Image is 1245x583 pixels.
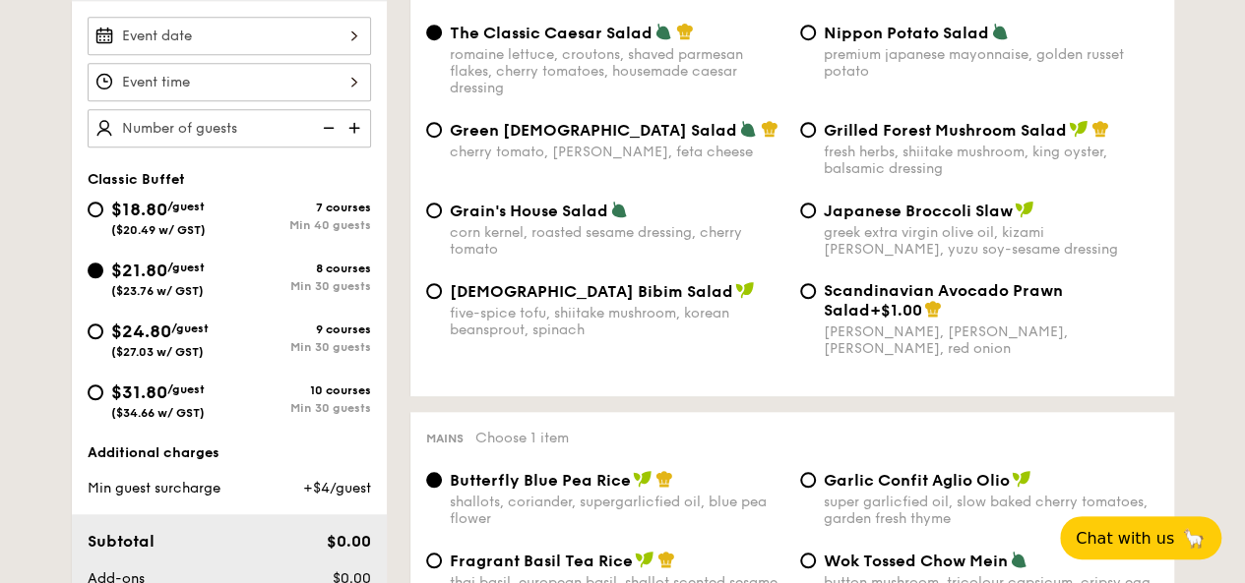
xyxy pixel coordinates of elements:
[171,321,209,335] span: /guest
[88,384,103,400] input: $31.80/guest($34.66 w/ GST)10 coursesMin 30 guests
[824,323,1158,357] div: [PERSON_NAME], [PERSON_NAME], [PERSON_NAME], red onion
[111,321,171,342] span: $24.80
[824,471,1010,490] span: Garlic Confit Aglio Olio
[739,120,757,138] img: icon-vegetarian.fe4039eb.svg
[800,283,816,299] input: Scandinavian Avocado Prawn Salad+$1.00[PERSON_NAME], [PERSON_NAME], [PERSON_NAME], red onion
[450,202,608,220] span: Grain's House Salad
[450,144,784,160] div: cherry tomato, [PERSON_NAME], feta cheese
[654,23,672,40] img: icon-vegetarian.fe4039eb.svg
[229,322,371,336] div: 9 courses
[1182,527,1206,550] span: 🦙
[450,24,653,42] span: The Classic Caesar Salad
[450,46,784,96] div: romaine lettuce, croutons, shaved parmesan flakes, cherry tomatoes, housemade caesar dressing
[111,199,167,220] span: $18.80
[800,203,816,218] input: Japanese Broccoli Slawgreek extra virgin olive oil, kizami [PERSON_NAME], yuzu soy-sesame dressing
[450,121,737,140] span: Green [DEMOGRAPHIC_DATA] Salad
[824,121,1067,140] span: Grilled Forest Mushroom Salad
[991,23,1009,40] img: icon-vegetarian.fe4039eb.svg
[426,432,464,445] span: Mains
[824,144,1158,177] div: fresh herbs, shiitake mushroom, king oyster, balsamic dressing
[610,201,628,218] img: icon-vegetarian.fe4039eb.svg
[450,494,784,527] div: shallots, coriander, supergarlicfied oil, blue pea flower
[1076,529,1174,548] span: Chat with us
[824,224,1158,258] div: greek extra virgin olive oil, kizami [PERSON_NAME], yuzu soy-sesame dressing
[88,480,220,496] span: Min guest surcharge
[88,262,103,278] input: $21.80/guest($23.76 w/ GST)8 coursesMin 30 guests
[824,24,989,42] span: Nippon Potato Salad
[475,430,569,446] span: Choose 1 item
[426,122,442,138] input: Green [DEMOGRAPHIC_DATA] Saladcherry tomato, [PERSON_NAME], feta cheese
[229,340,371,354] div: Min 30 guests
[111,406,205,420] span: ($34.66 w/ GST)
[924,300,942,318] img: icon-chef-hat.a58ddaea.svg
[800,25,816,40] input: Nippon Potato Saladpremium japanese mayonnaise, golden russet potato
[800,553,816,568] input: Wok Tossed Chow Meinbutton mushroom, tricolour capsicum, cripsy egg noodle, kikkoman, super garli...
[229,401,371,415] div: Min 30 guests
[167,261,205,274] span: /guest
[229,383,371,397] div: 10 courses
[450,471,631,490] span: Butterfly Blue Pea Rice
[426,472,442,488] input: Butterfly Blue Pea Riceshallots, coriander, supergarlicfied oil, blue pea flower
[88,109,371,147] input: Number of guests
[1010,551,1027,568] img: icon-vegetarian.fe4039eb.svg
[450,305,784,338] div: five-spice tofu, shiitake mushroom, korean beansprout, spinach
[111,223,206,237] span: ($20.49 w/ GST)
[450,224,784,258] div: corn kernel, roasted sesame dressing, cherry tomato
[229,218,371,232] div: Min 40 guests
[167,382,205,396] span: /guest
[111,260,167,281] span: $21.80
[88,202,103,217] input: $18.80/guest($20.49 w/ GST)7 coursesMin 40 guests
[1069,120,1089,138] img: icon-vegan.f8ff3823.svg
[1015,201,1034,218] img: icon-vegan.f8ff3823.svg
[302,480,370,496] span: +$4/guest
[229,262,371,275] div: 8 courses
[426,553,442,568] input: Fragrant Basil Tea Ricethai basil, european basil, shallot scented sesame oil, barley multigrain ...
[450,282,733,301] span: [DEMOGRAPHIC_DATA] Bibim Salad
[426,203,442,218] input: Grain's House Saladcorn kernel, roasted sesame dressing, cherry tomato
[800,122,816,138] input: Grilled Forest Mushroom Saladfresh herbs, shiitake mushroom, king oyster, balsamic dressing
[426,283,442,299] input: [DEMOGRAPHIC_DATA] Bibim Saladfive-spice tofu, shiitake mushroom, korean beansprout, spinach
[657,551,675,568] img: icon-chef-hat.a58ddaea.svg
[655,470,673,488] img: icon-chef-hat.a58ddaea.svg
[88,443,371,463] div: Additional charges
[326,532,370,551] span: $0.00
[312,109,342,146] img: icon-reduce.1d2dbef1.svg
[635,551,654,568] img: icon-vegan.f8ff3823.svg
[229,201,371,214] div: 7 courses
[761,120,778,138] img: icon-chef-hat.a58ddaea.svg
[824,281,1063,320] span: Scandinavian Avocado Prawn Salad
[800,472,816,488] input: Garlic Confit Aglio Oliosuper garlicfied oil, slow baked cherry tomatoes, garden fresh thyme
[88,532,155,551] span: Subtotal
[870,301,922,320] span: +$1.00
[676,23,694,40] img: icon-chef-hat.a58ddaea.svg
[824,46,1158,80] div: premium japanese mayonnaise, golden russet potato
[735,281,755,299] img: icon-vegan.f8ff3823.svg
[450,552,633,570] span: Fragrant Basil Tea Rice
[229,279,371,293] div: Min 30 guests
[111,381,167,403] span: $31.80
[88,323,103,339] input: $24.80/guest($27.03 w/ GST)9 coursesMin 30 guests
[88,63,371,101] input: Event time
[88,171,185,188] span: Classic Buffet
[167,200,205,213] span: /guest
[1060,516,1221,559] button: Chat with us🦙
[88,17,371,55] input: Event date
[1012,470,1031,488] img: icon-vegan.f8ff3823.svg
[633,470,653,488] img: icon-vegan.f8ff3823.svg
[342,109,371,146] img: icon-add.58712e84.svg
[824,552,1008,570] span: Wok Tossed Chow Mein
[111,284,204,298] span: ($23.76 w/ GST)
[426,25,442,40] input: The Classic Caesar Saladromaine lettuce, croutons, shaved parmesan flakes, cherry tomatoes, house...
[824,202,1013,220] span: Japanese Broccoli Slaw
[824,494,1158,527] div: super garlicfied oil, slow baked cherry tomatoes, garden fresh thyme
[1091,120,1109,138] img: icon-chef-hat.a58ddaea.svg
[111,345,204,359] span: ($27.03 w/ GST)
